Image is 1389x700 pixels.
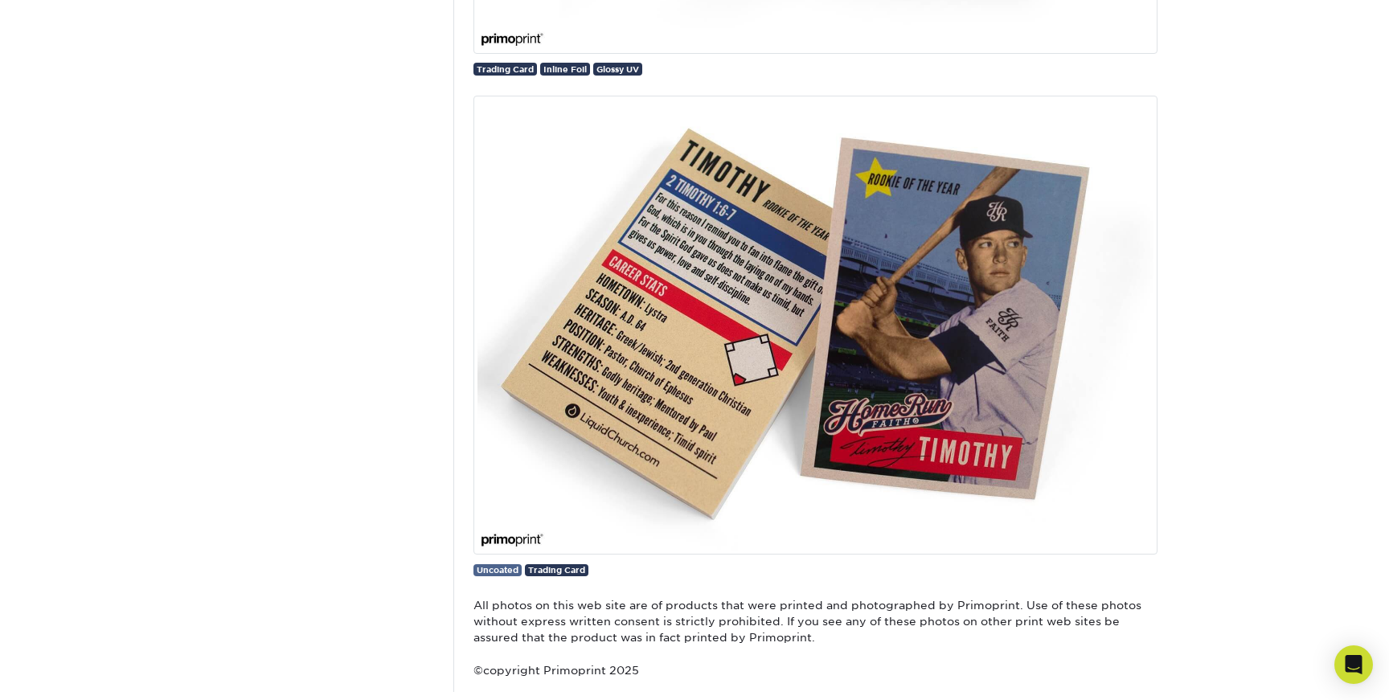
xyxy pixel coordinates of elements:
span: Uncoated [477,565,518,575]
img: Custom printed trading card. [473,96,1157,555]
a: Trading Card [525,564,588,576]
span: Inline Foil [543,64,587,74]
a: Glossy UV [593,63,642,75]
span: Trading Card [477,64,534,74]
span: Trading Card [528,565,585,575]
a: Inline Foil [540,63,590,75]
p: All photos on this web site are of products that were printed and photographed by Primoprint. Use... [473,597,1157,679]
span: Glossy UV [596,64,639,74]
a: Uncoated [473,564,522,576]
div: Open Intercom Messenger [1334,645,1373,684]
a: Trading Card [473,63,537,75]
